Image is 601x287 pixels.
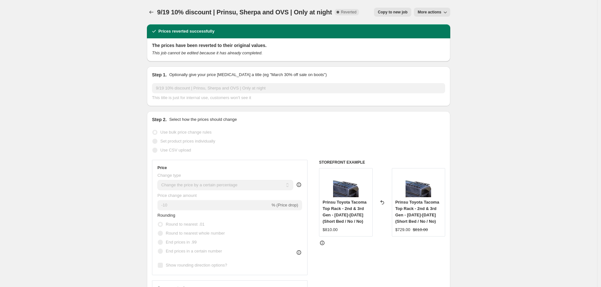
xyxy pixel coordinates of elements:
p: Optionally give your price [MEDICAL_DATA] a title (eg "March 30% off sale on boots") [169,72,327,78]
img: Prinsu-Toyota-Tacoma-Top-Rack---2nd-_-3rd-Gen---2005-2022_80x.jpg [333,172,359,197]
span: End prices in a certain number [166,249,222,253]
i: This job cannot be edited because it has already completed. [152,50,262,55]
button: More actions [414,8,450,17]
span: More actions [418,10,441,15]
span: Use CSV upload [160,148,191,152]
h2: Step 2. [152,116,167,123]
span: 9/19 10% discount | Prinsu, Sherpa and OVS | Only at night [157,9,332,16]
span: Price change amount [157,193,197,198]
span: Round to nearest .01 [166,222,204,227]
h2: Prices reverted successfully [158,28,215,35]
span: % (Price drop) [271,203,298,207]
input: 30% off holiday sale [152,83,445,93]
span: Round to nearest whole number [166,231,225,236]
div: $729.00 [395,227,410,233]
span: This title is just for internal use, customers won't see it [152,95,251,100]
span: Prinsu Toyota Tacoma Top Rack - 2nd & 3rd Gen - [DATE]-[DATE] (Short Bed / No / No) [323,200,367,224]
h3: Price [157,165,167,170]
span: Rounding [157,213,175,218]
span: Set product prices individually [160,139,215,143]
h6: STOREFRONT EXAMPLE [319,160,445,165]
span: Reverted [341,10,357,15]
h2: Step 1. [152,72,167,78]
button: Price change jobs [147,8,156,17]
span: Copy to new job [378,10,407,15]
h2: The prices have been reverted to their original values. [152,42,445,49]
span: Prinsu Toyota Tacoma Top Rack - 2nd & 3rd Gen - [DATE]-[DATE] (Short Bed / No / No) [395,200,439,224]
input: -15 [157,200,270,210]
div: help [296,182,302,188]
span: Use bulk price change rules [160,130,211,135]
span: Change type [157,173,181,178]
strike: $810.00 [413,227,428,233]
div: $810.00 [323,227,338,233]
span: End prices in .99 [166,240,197,244]
img: Prinsu-Toyota-Tacoma-Top-Rack---2nd-_-3rd-Gen---2005-2022_80x.jpg [406,172,431,197]
span: Show rounding direction options? [166,263,227,268]
p: Select how the prices should change [169,116,237,123]
button: Copy to new job [374,8,411,17]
